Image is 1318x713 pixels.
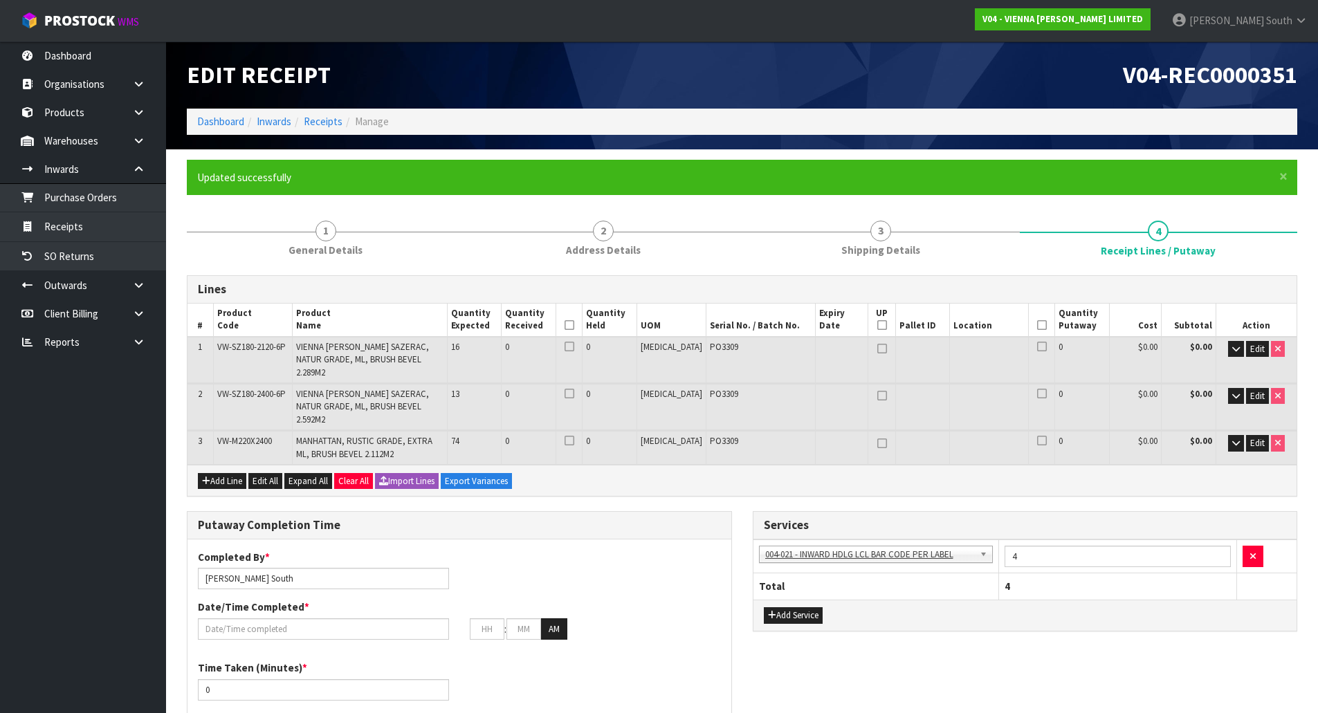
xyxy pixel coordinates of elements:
th: Quantity Putaway [1055,304,1110,337]
h3: Putaway Completion Time [198,519,721,532]
span: Edit Receipt [187,60,331,89]
th: Quantity Received [502,304,556,337]
span: $0.00 [1138,388,1157,400]
button: Edit [1246,435,1269,452]
span: Manage [355,115,389,128]
span: Edit [1250,437,1265,449]
span: Edit [1250,390,1265,402]
span: [MEDICAL_DATA] [641,435,702,447]
th: Quantity Expected [447,304,502,337]
span: [PERSON_NAME] [1189,14,1264,27]
span: 3 [870,221,891,241]
h3: Lines [198,283,1286,296]
span: [MEDICAL_DATA] [641,388,702,400]
th: Cost [1109,304,1161,337]
span: $0.00 [1138,435,1157,447]
button: AM [541,618,567,640]
a: V04 - VIENNA [PERSON_NAME] LIMITED [975,8,1151,30]
span: VW-M220X2400 [217,435,272,447]
th: Serial No. / Batch No. [706,304,816,337]
span: MANHATTAN, RUSTIC GRADE, EXTRA ML, BRUSH BEVEL 2.112M2 [296,435,432,459]
span: Address Details [566,243,641,257]
th: UOM [637,304,706,337]
th: Subtotal [1162,304,1216,337]
span: 74 [451,435,459,447]
input: HH [470,618,504,640]
span: Receipt Lines / Putaway [1101,243,1216,258]
a: Dashboard [197,115,244,128]
span: Shipping Details [841,243,920,257]
span: 13 [451,388,459,400]
h3: Services [764,519,1287,532]
label: Completed By [198,550,270,564]
span: × [1279,167,1288,186]
span: 2 [198,388,202,400]
span: PO3309 [710,341,738,353]
span: 16 [451,341,459,353]
span: 4 [1148,221,1169,241]
span: 1 [198,341,202,353]
label: Time Taken (Minutes) [198,660,307,675]
th: Product Code [213,304,292,337]
span: [MEDICAL_DATA] [641,341,702,353]
strong: $0.00 [1190,435,1212,447]
button: Import Lines [375,473,439,490]
span: Expand All [289,475,328,487]
button: Add Service [764,607,823,624]
span: V04-REC0000351 [1123,60,1297,89]
span: $0.00 [1138,341,1157,353]
span: 0 [586,388,590,400]
label: Date/Time Completed [198,600,309,614]
span: 0 [1059,341,1063,353]
a: Inwards [257,115,291,128]
span: 0 [586,341,590,353]
span: Edit [1250,343,1265,355]
strong: $0.00 [1190,388,1212,400]
th: Action [1216,304,1297,337]
button: Export Variances [441,473,512,490]
th: Total [753,573,999,600]
th: Pallet ID [895,304,949,337]
strong: $0.00 [1190,341,1212,353]
button: Add Line [198,473,246,490]
span: Updated successfully [197,171,291,184]
span: 4 [1005,580,1010,593]
span: 004-021 - INWARD HDLG LCL BAR CODE PER LABEL [765,546,974,563]
th: Quantity Held [583,304,637,337]
small: WMS [118,15,139,28]
span: 0 [1059,435,1063,447]
th: Expiry Date [816,304,868,337]
input: Date/Time completed [198,618,449,640]
span: 2 [593,221,614,241]
th: Product Name [293,304,448,337]
span: South [1266,14,1292,27]
span: VIENNA [PERSON_NAME] SAZERAC, NATUR GRADE, ML, BRUSH BEVEL 2.592M2 [296,388,429,425]
th: UP [868,304,896,337]
a: Receipts [304,115,342,128]
th: Location [950,304,1029,337]
button: Clear All [334,473,373,490]
button: Edit [1246,341,1269,358]
input: MM [506,618,541,640]
span: 0 [505,341,509,353]
span: PO3309 [710,435,738,447]
button: Edit [1246,388,1269,405]
th: # [187,304,213,337]
span: 0 [505,435,509,447]
span: 0 [505,388,509,400]
input: Time Taken [198,679,449,701]
button: Edit All [248,473,282,490]
span: 0 [1059,388,1063,400]
span: ProStock [44,12,115,30]
span: VW-SZ180-2400-6P [217,388,286,400]
td: : [504,618,506,640]
span: 1 [315,221,336,241]
span: PO3309 [710,388,738,400]
span: 3 [198,435,202,447]
button: Expand All [284,473,332,490]
span: General Details [289,243,363,257]
strong: V04 - VIENNA [PERSON_NAME] LIMITED [982,13,1143,25]
span: VW-SZ180-2120-6P [217,341,286,353]
img: cube-alt.png [21,12,38,29]
span: VIENNA [PERSON_NAME] SAZERAC, NATUR GRADE, ML, BRUSH BEVEL 2.289M2 [296,341,429,378]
